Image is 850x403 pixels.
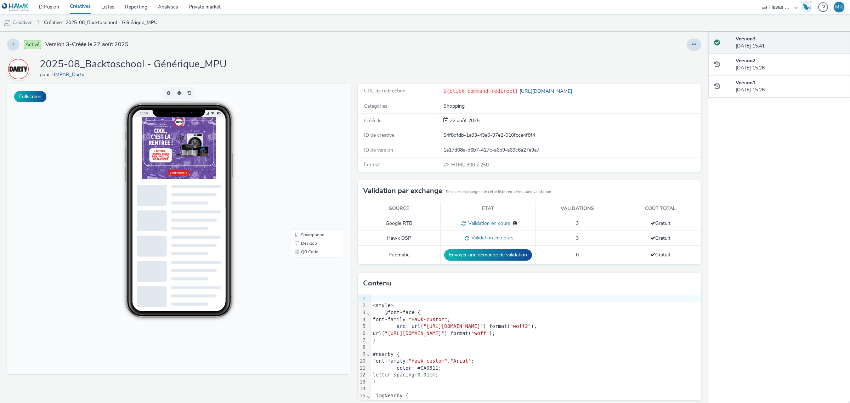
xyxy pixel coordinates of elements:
[358,323,367,330] div: 5
[535,201,619,216] th: Validations
[424,323,483,329] span: "[URL][DOMAIN_NAME]"
[448,117,480,124] div: Création 22 août 2025, 15:26
[448,117,480,124] span: 22 août 2025
[418,372,430,378] span: 0.01
[7,66,33,72] a: HMPAR_Darty
[370,351,701,358] div: #nearby {
[358,337,367,344] div: 7
[736,79,755,86] strong: Version 1
[466,220,510,227] span: Validation en cours
[133,27,141,31] span: 15:58
[358,351,367,358] div: 9
[24,40,41,49] span: Activé
[364,103,387,109] span: Catégories
[370,337,701,344] div: }
[736,79,844,94] div: [DATE] 15:26
[370,330,701,337] div: url( ) format( );
[40,71,51,78] span: pour
[450,358,471,364] span: "Arial"
[736,57,844,72] div: [DATE] 15:26
[358,371,367,379] div: 12
[510,323,531,329] span: "woff2"
[736,57,755,64] strong: Version 2
[284,155,335,164] li: Desktop
[650,235,670,242] span: Gratuit
[367,310,370,315] span: Fold line
[358,379,367,386] div: 13
[370,379,701,386] div: }
[576,251,579,258] span: 0
[370,358,701,365] div: font-family: , ;
[370,316,701,323] div: font-family: ;
[284,147,335,155] li: Smartphone
[294,166,311,170] span: QR Code
[284,164,335,172] li: QR Code
[650,220,670,227] span: Gratuit
[443,88,518,94] code: ${click_command_redirect}
[370,323,701,330] div: : url( ) format( ),
[835,2,843,12] div: MR
[364,161,380,168] span: Format
[364,117,381,124] span: Créée le
[4,19,11,27] img: mobile
[440,201,535,216] th: Etat
[358,365,367,372] div: 11
[443,103,701,110] div: Shopping
[45,40,129,49] span: Version 3 - Créée le 22 août 2025
[364,132,394,138] span: ID de créative
[471,330,489,336] span: "woff"
[8,59,29,79] img: HMPAR_Darty
[367,393,370,398] span: Fold line
[370,371,701,379] div: letter-spacing: em;
[444,249,532,261] button: Envoyer une demande de validation
[736,35,844,50] div: [DATE] 15:41
[358,358,367,365] div: 10
[294,157,310,161] span: Desktop
[364,87,406,94] span: URL de redirection
[294,149,317,153] span: Smartphone
[358,330,367,337] div: 6
[446,189,551,195] small: Seuls les exchanges de cette liste requièrent une validation
[51,71,87,78] a: HMPAR_Darty
[576,235,579,242] span: 3
[801,1,815,13] a: Hawk Academy
[358,295,367,302] div: 1
[385,330,444,336] span: "[URL][DOMAIN_NAME]"
[451,161,466,168] span: HTML
[370,365,701,372] div: : #CA0511;
[358,302,367,309] div: 2
[367,351,370,357] span: Fold line
[801,1,812,13] img: Hawk Academy
[450,161,489,168] span: 300 x 250
[358,392,367,399] div: 15
[358,344,367,351] div: 8
[518,88,575,95] a: [URL][DOMAIN_NAME]
[364,147,393,153] span: ID de version
[385,310,387,315] span: @
[408,317,447,322] span: "Hawk-custom"
[14,91,46,102] button: Fullscreen
[40,14,161,31] a: Créative : 2025-08_Backtoschool - Générique_MPU
[358,309,367,316] div: 3
[443,147,701,154] div: 1e17d08a-d6b7-427c-a6b9-a69c6a27e9a7
[469,234,514,241] span: Validation en cours
[370,309,701,316] div: font-face {
[358,246,440,265] td: Pubmatic
[358,201,440,216] th: Source
[358,316,367,323] div: 4
[576,220,579,227] span: 3
[370,392,701,399] div: .imgNearby {
[363,186,442,196] h3: Validation par exchange
[397,365,412,371] span: color
[397,323,406,329] span: src
[40,58,227,71] h1: 2025-08_Backtoschool - Générique_MPU
[408,358,447,364] span: "Hawk-custom"
[2,3,29,12] img: undefined Logo
[736,35,755,42] strong: Version 3
[443,132,701,139] div: 54f8dfdb-1a93-43a0-97e2-010fcce4f8f4
[363,278,391,289] h3: Contenu
[358,231,440,246] td: Hawk DSP
[370,302,701,309] div: <style>
[358,385,367,392] div: 14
